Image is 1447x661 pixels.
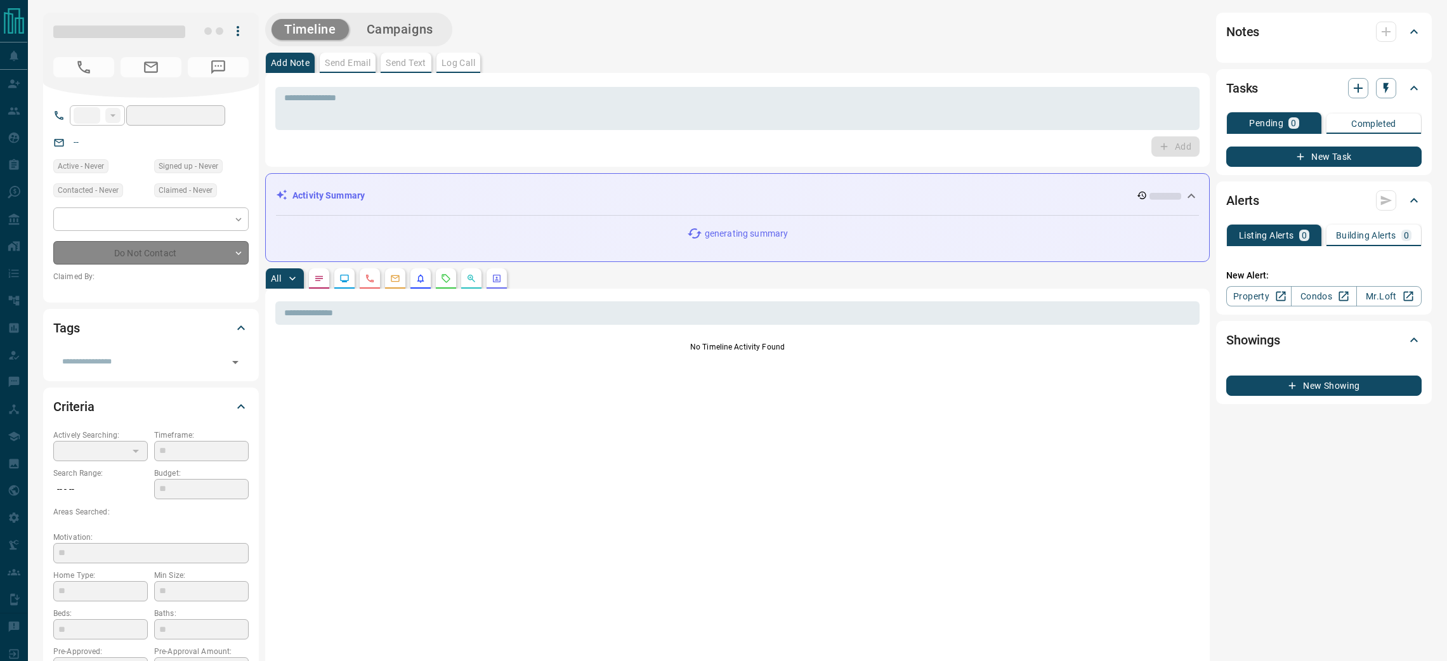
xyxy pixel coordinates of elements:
p: 0 [1404,231,1409,240]
span: Claimed - Never [159,184,213,197]
p: Budget: [154,468,249,479]
button: New Showing [1226,376,1422,396]
p: Areas Searched: [53,506,249,518]
div: Tags [53,313,249,343]
svg: Lead Browsing Activity [339,273,350,284]
h2: Tasks [1226,78,1258,98]
p: Baths: [154,608,249,619]
div: Activity Summary [276,184,1199,207]
svg: Calls [365,273,375,284]
p: Beds: [53,608,148,619]
p: New Alert: [1226,269,1422,282]
p: Completed [1351,119,1396,128]
h2: Notes [1226,22,1259,42]
p: Timeframe: [154,429,249,441]
p: All [271,274,281,283]
p: 0 [1302,231,1307,240]
p: Motivation: [53,532,249,543]
p: No Timeline Activity Found [275,341,1200,353]
p: Listing Alerts [1239,231,1294,240]
p: Search Range: [53,468,148,479]
a: Condos [1291,286,1356,306]
div: Criteria [53,391,249,422]
svg: Opportunities [466,273,476,284]
p: Pre-Approval Amount: [154,646,249,657]
p: Claimed By: [53,271,249,282]
div: Alerts [1226,185,1422,216]
span: No Number [188,57,249,77]
p: Pending [1249,119,1283,128]
a: Property [1226,286,1292,306]
h2: Showings [1226,330,1280,350]
svg: Emails [390,273,400,284]
p: Building Alerts [1336,231,1396,240]
p: generating summary [705,227,788,240]
svg: Listing Alerts [416,273,426,284]
a: -- [74,137,79,147]
p: Activity Summary [292,189,365,202]
div: Notes [1226,16,1422,47]
div: Tasks [1226,73,1422,103]
svg: Notes [314,273,324,284]
svg: Agent Actions [492,273,502,284]
p: 0 [1291,119,1296,128]
span: Contacted - Never [58,184,119,197]
span: No Number [53,57,114,77]
button: Campaigns [354,19,446,40]
p: Add Note [271,58,310,67]
span: Signed up - Never [159,160,218,173]
button: Open [226,353,244,371]
svg: Requests [441,273,451,284]
p: -- - -- [53,479,148,500]
p: Actively Searching: [53,429,148,441]
button: Timeline [272,19,349,40]
a: Mr.Loft [1356,286,1422,306]
button: New Task [1226,147,1422,167]
span: No Email [121,57,181,77]
h2: Criteria [53,396,95,417]
p: Pre-Approved: [53,646,148,657]
p: Home Type: [53,570,148,581]
p: Min Size: [154,570,249,581]
div: Do Not Contact [53,241,249,265]
span: Active - Never [58,160,104,173]
h2: Alerts [1226,190,1259,211]
h2: Tags [53,318,79,338]
div: Showings [1226,325,1422,355]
